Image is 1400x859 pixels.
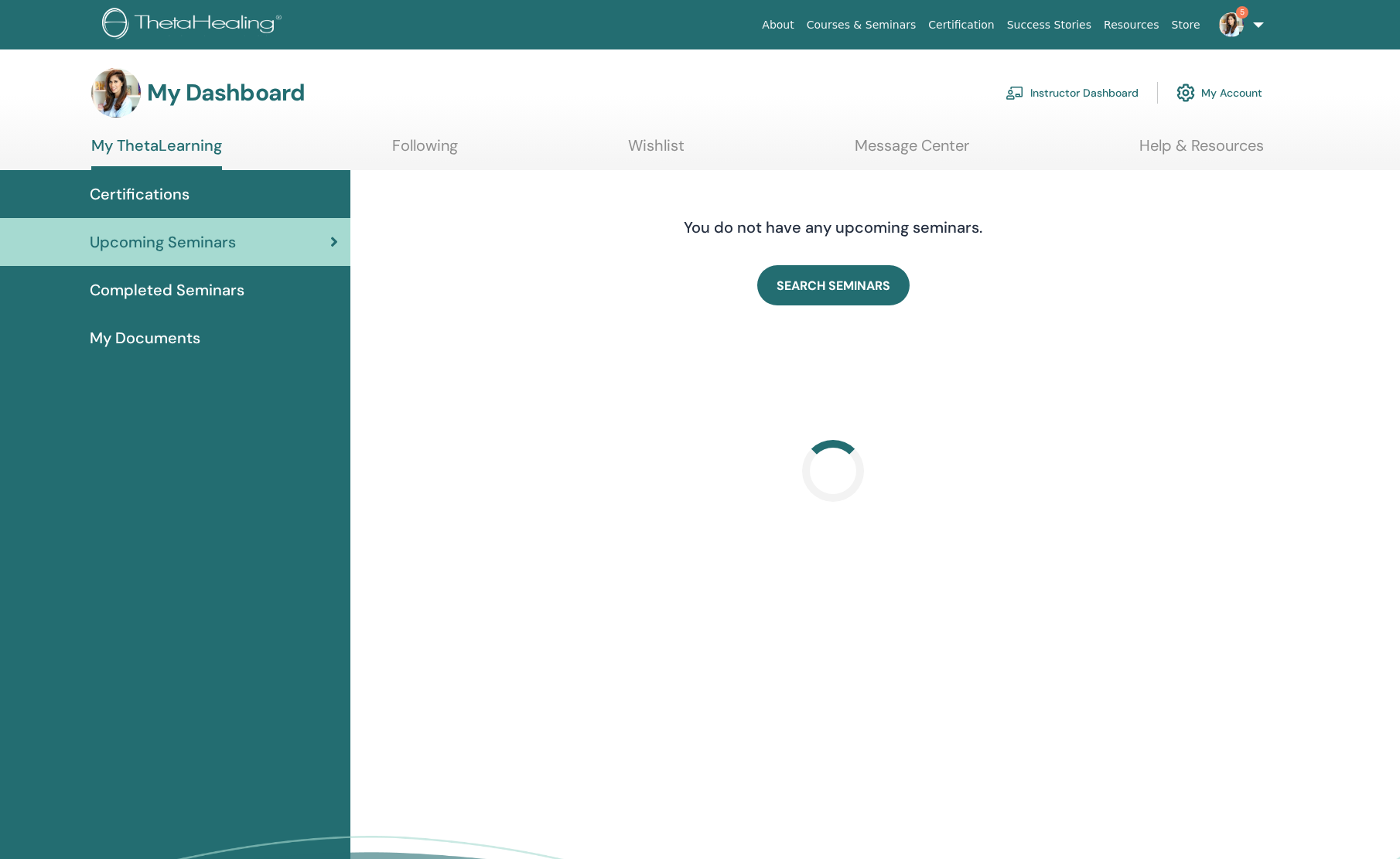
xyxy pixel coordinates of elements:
[1176,76,1262,110] a: My Account
[90,278,244,302] span: Completed Seminars
[589,218,1077,237] h4: You do not have any upcoming seminars.
[90,230,236,254] span: Upcoming Seminars
[855,136,969,166] a: Message Center
[1176,80,1195,106] img: cog.svg
[1139,136,1264,166] a: Help & Resources
[1219,12,1244,37] img: default.jpg
[1006,76,1139,110] a: Instructor Dashboard
[90,182,190,206] span: Certifications
[102,8,287,43] img: logo.png
[628,136,685,166] a: Wishlist
[1236,6,1248,19] span: 5
[1001,11,1098,39] a: Success Stories
[757,265,910,305] a: SEARCH SEMINARS
[1098,11,1166,39] a: Resources
[392,136,458,166] a: Following
[1166,11,1207,39] a: Store
[91,136,222,170] a: My ThetaLearning
[777,278,890,294] span: SEARCH SEMINARS
[756,11,800,39] a: About
[90,326,200,349] span: My Documents
[1006,86,1024,100] img: chalkboard-teacher.svg
[922,11,1000,39] a: Certification
[91,68,141,118] img: default.jpg
[147,79,305,107] h3: My Dashboard
[801,11,923,39] a: Courses & Seminars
